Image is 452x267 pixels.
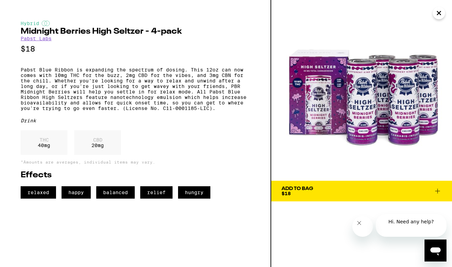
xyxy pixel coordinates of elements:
[21,27,250,36] h2: Midnight Berries High Seltzer - 4-pack
[42,21,50,26] img: hybridColor.svg
[21,171,250,179] h2: Effects
[271,181,452,201] button: Add To Bag$18
[140,186,173,199] span: relief
[376,214,447,237] iframe: Message from company
[91,137,104,143] p: CBD
[21,21,250,26] div: Hybrid
[21,186,56,199] span: relaxed
[282,191,291,196] span: $18
[178,186,210,199] span: hungry
[62,186,91,199] span: happy
[425,240,447,262] iframe: Button to launch messaging window
[96,186,135,199] span: balanced
[21,160,250,164] p: *Amounts are averages, individual items may vary.
[433,7,445,19] button: Close
[21,130,67,155] div: 40 mg
[74,130,121,155] div: 20 mg
[21,36,52,41] a: Pabst Labs
[352,216,373,237] iframe: Close message
[38,137,50,143] p: THC
[282,186,313,191] div: Add To Bag
[21,118,250,123] div: Drink
[21,45,250,53] p: $18
[21,67,250,111] p: Pabst Blue Ribbon is expanding the spectrum of dosing. This 12oz can now comes with 10mg THC for ...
